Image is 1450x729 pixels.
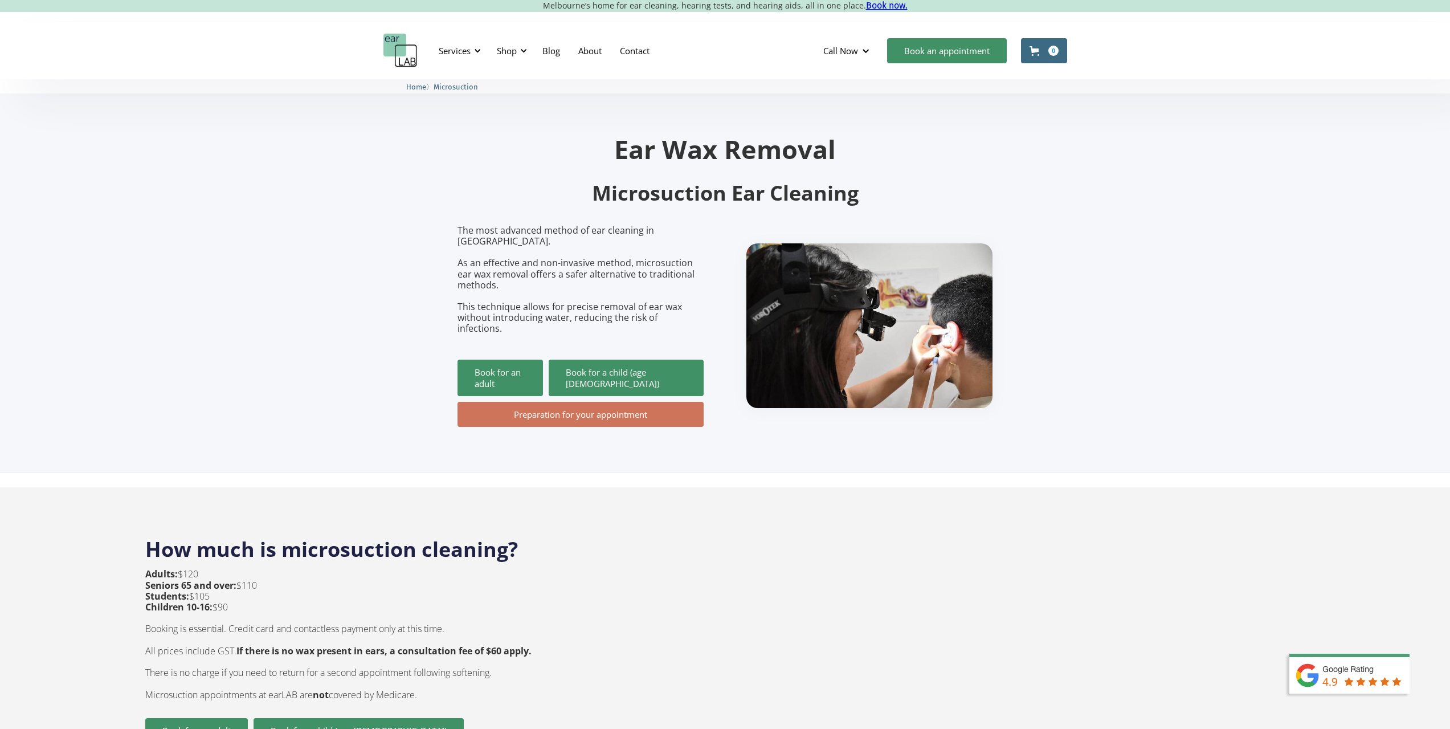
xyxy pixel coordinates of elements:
[406,81,434,93] li: 〉
[458,180,993,207] h2: Microsuction Ear Cleaning
[549,360,704,396] a: Book for a child (age [DEMOGRAPHIC_DATA])
[145,601,213,613] strong: Children 10-16:
[236,645,532,657] strong: If there is no wax present in ears, a consultation fee of $60 apply.
[887,38,1007,63] a: Book an appointment
[432,34,484,68] div: Services
[145,569,532,700] p: $120 $110 $105 $90 Booking is essential. Credit card and contactless payment only at this time. A...
[434,83,478,91] span: Microsuction
[569,34,611,67] a: About
[406,81,426,92] a: Home
[145,568,178,580] strong: Adults:
[313,689,329,701] strong: not
[533,34,569,67] a: Blog
[497,45,517,56] div: Shop
[814,34,881,68] div: Call Now
[434,81,478,92] a: Microsuction
[439,45,471,56] div: Services
[406,83,426,91] span: Home
[746,243,992,408] img: boy getting ear checked.
[145,590,189,602] strong: Students:
[611,34,659,67] a: Contact
[823,45,858,56] div: Call Now
[458,225,704,335] p: The most advanced method of ear cleaning in [GEOGRAPHIC_DATA]. As an effective and non-invasive m...
[458,360,543,396] a: Book for an adult
[1048,46,1059,56] div: 0
[458,136,993,162] h1: Ear Wax Removal
[490,34,530,68] div: Shop
[458,402,704,427] a: Preparation for your appointment
[1021,38,1067,63] a: Open cart
[383,34,418,68] a: home
[145,579,236,592] strong: Seniors 65 and over:
[145,524,1305,563] h2: How much is microsuction cleaning?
